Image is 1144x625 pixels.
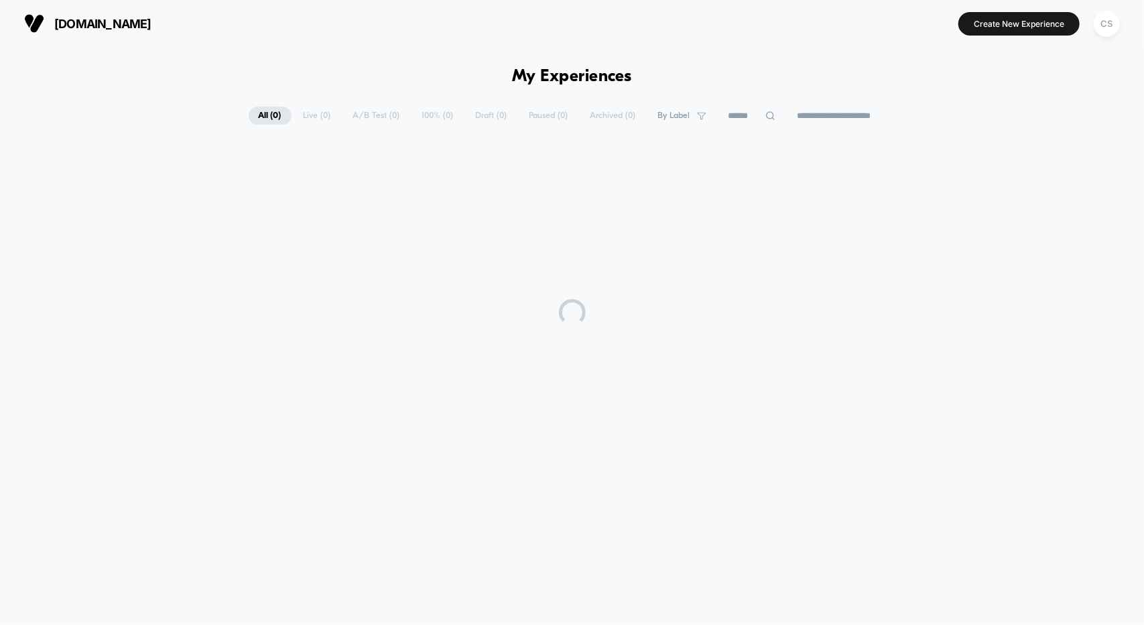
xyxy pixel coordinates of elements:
span: By Label [658,111,690,121]
img: Visually logo [24,13,44,34]
span: [DOMAIN_NAME] [54,17,151,31]
button: [DOMAIN_NAME] [20,13,155,34]
span: All ( 0 ) [249,107,292,125]
div: CS [1094,11,1120,37]
h1: My Experiences [512,67,632,87]
button: CS [1090,10,1124,38]
button: Create New Experience [958,12,1080,36]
